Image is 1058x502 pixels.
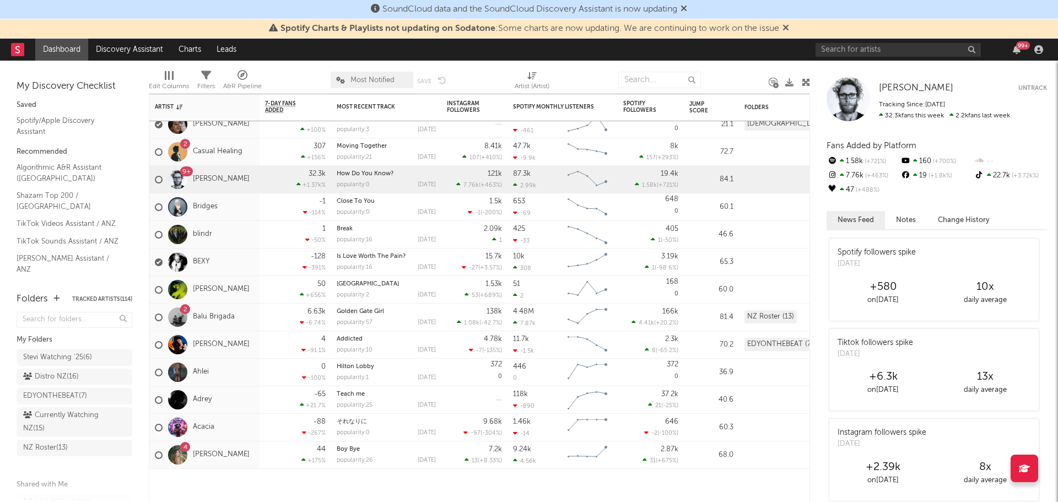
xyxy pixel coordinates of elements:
[934,370,1036,384] div: 13 x
[863,173,888,179] span: +463 %
[816,43,981,57] input: Search for artists
[651,430,657,436] span: -2
[665,418,678,425] div: 646
[485,253,502,260] div: 15.7k
[337,364,374,370] a: Hilton Lobby
[337,265,373,271] div: popularity: 16
[23,351,92,364] div: Stevi Watching '25 ( 6 )
[689,201,733,214] div: 60.1
[418,265,436,271] div: [DATE]
[337,154,372,160] div: popularity: 21
[513,292,523,299] div: 2
[838,337,913,349] div: Tiktok followers spike
[689,228,733,241] div: 46.6
[832,280,934,294] div: +580
[885,211,927,229] button: Notes
[879,83,953,94] a: [PERSON_NAME]
[17,80,132,93] div: My Discovery Checklist
[322,225,326,233] div: 1
[481,155,500,161] span: +410 %
[832,370,934,384] div: +6.3k
[563,414,612,441] svg: Chart title
[462,154,502,161] div: ( )
[661,170,678,177] div: 19.4k
[513,418,531,425] div: 1.46k
[17,333,132,347] div: My Folders
[489,198,502,205] div: 1.5k
[447,100,485,114] div: Instagram Followers
[337,446,360,452] a: Boy Bye
[661,253,678,260] div: 3.19k
[417,78,431,84] button: Save
[193,423,214,432] a: Acacia
[656,320,677,326] span: +20.2 %
[487,308,502,315] div: 138k
[513,143,531,150] div: 47.7k
[639,320,654,326] span: 4.41k
[418,375,436,381] div: [DATE]
[832,384,934,397] div: on [DATE]
[337,143,436,149] div: Moving Together
[1018,83,1047,94] button: Untrack
[482,430,500,436] span: -304 %
[644,429,678,436] div: ( )
[827,211,885,229] button: News Feed
[457,319,502,326] div: ( )
[88,39,171,61] a: Discovery Assistant
[300,126,326,133] div: +100 %
[337,226,436,232] div: Break
[300,402,326,409] div: +21.7 %
[513,375,517,381] div: 0
[337,320,373,326] div: popularity: 57
[447,359,502,386] div: 0
[827,169,900,183] div: 7.76k
[311,253,326,260] div: -128
[418,430,436,436] div: [DATE]
[488,170,502,177] div: 121k
[301,154,326,161] div: +156 %
[513,237,530,244] div: -33
[337,430,370,436] div: popularity: 0
[337,198,436,204] div: Close To You
[563,138,612,166] svg: Chart title
[666,225,678,233] div: 405
[418,237,436,243] div: [DATE]
[337,281,436,287] div: SHANGHAI
[513,127,533,134] div: -461
[193,450,250,460] a: [PERSON_NAME]
[193,230,212,239] a: blindr
[563,111,612,138] svg: Chart title
[655,403,661,409] span: 21
[657,348,677,354] span: -65.2 %
[305,236,326,244] div: -50 %
[563,221,612,249] svg: Chart title
[17,252,121,275] a: [PERSON_NAME] Assistant / ANZ
[337,127,369,133] div: popularity: 3
[879,83,953,93] span: [PERSON_NAME]
[744,104,827,111] div: Folders
[17,388,132,404] a: EDYONTHEBEAT(7)
[337,237,373,243] div: popularity: 16
[469,155,479,161] span: 107
[484,336,502,343] div: 4.78k
[149,66,189,98] div: Edit Columns
[17,235,121,247] a: TikTok Sounds Assistant / ANZ
[744,338,816,351] div: EDYONTHEBEAT (7)
[879,101,945,108] span: Tracking Since: [DATE]
[337,364,436,370] div: Hilton Lobby
[662,237,677,244] span: -50 %
[438,75,446,85] button: Undo the changes to the current view.
[744,310,797,323] div: NZ Roster (13)
[623,100,662,114] div: Spotify Followers
[337,182,370,188] div: popularity: 0
[319,198,326,205] div: -1
[23,390,87,403] div: EDYONTHEBEAT ( 7 )
[832,294,934,307] div: on [DATE]
[418,209,436,215] div: [DATE]
[23,441,68,455] div: NZ Roster ( 13 )
[651,236,678,244] div: ( )
[900,154,973,169] div: 160
[17,190,121,212] a: Shazam Top 200 / [GEOGRAPHIC_DATA]
[17,293,48,306] div: Folders
[838,439,926,450] div: [DATE]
